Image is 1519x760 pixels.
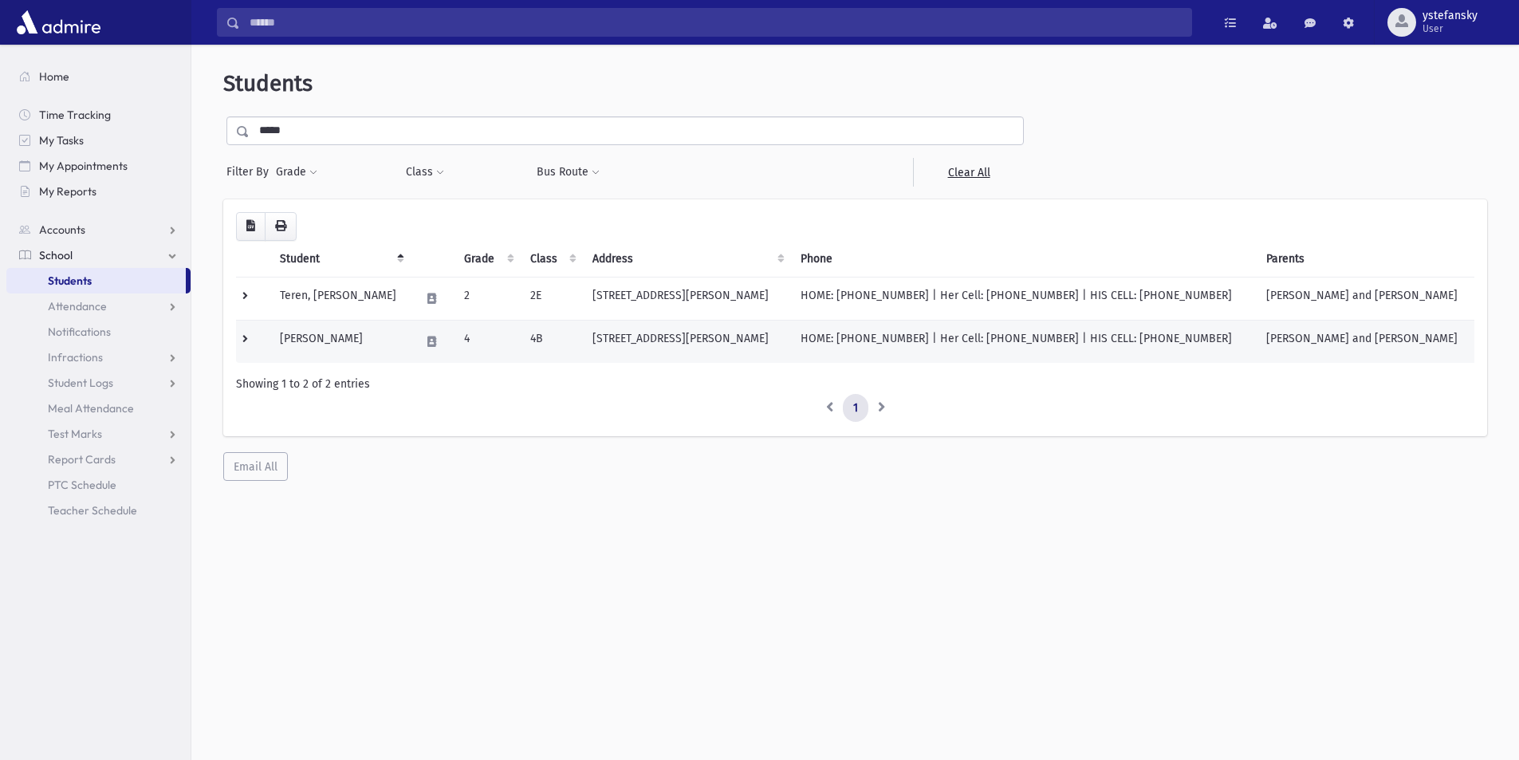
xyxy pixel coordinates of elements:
[521,241,584,278] th: Class: activate to sort column ascending
[275,158,318,187] button: Grade
[39,69,69,84] span: Home
[6,345,191,370] a: Infractions
[583,241,791,278] th: Address: activate to sort column ascending
[791,277,1257,320] td: HOME: [PHONE_NUMBER] | Her Cell: [PHONE_NUMBER] | HIS CELL: [PHONE_NUMBER]
[48,452,116,467] span: Report Cards
[6,153,191,179] a: My Appointments
[39,133,84,148] span: My Tasks
[521,277,584,320] td: 2E
[270,277,411,320] td: Teren, [PERSON_NAME]
[6,396,191,421] a: Meal Attendance
[48,350,103,364] span: Infractions
[48,503,137,518] span: Teacher Schedule
[6,242,191,268] a: School
[521,320,584,363] td: 4B
[48,478,116,492] span: PTC Schedule
[1423,10,1478,22] span: ystefansky
[583,277,791,320] td: [STREET_ADDRESS][PERSON_NAME]
[455,277,521,320] td: 2
[39,184,96,199] span: My Reports
[6,498,191,523] a: Teacher Schedule
[6,293,191,319] a: Attendance
[240,8,1191,37] input: Search
[48,376,113,390] span: Student Logs
[226,163,275,180] span: Filter By
[405,158,445,187] button: Class
[6,421,191,447] a: Test Marks
[39,222,85,237] span: Accounts
[39,248,73,262] span: School
[270,241,411,278] th: Student: activate to sort column descending
[6,217,191,242] a: Accounts
[48,325,111,339] span: Notifications
[455,320,521,363] td: 4
[39,108,111,122] span: Time Tracking
[6,447,191,472] a: Report Cards
[536,158,600,187] button: Bus Route
[913,158,1024,187] a: Clear All
[39,159,128,173] span: My Appointments
[455,241,521,278] th: Grade: activate to sort column ascending
[6,128,191,153] a: My Tasks
[1423,22,1478,35] span: User
[223,70,313,96] span: Students
[48,401,134,415] span: Meal Attendance
[6,370,191,396] a: Student Logs
[48,299,107,313] span: Attendance
[48,274,92,288] span: Students
[236,212,266,241] button: CSV
[6,102,191,128] a: Time Tracking
[1257,320,1474,363] td: [PERSON_NAME] and [PERSON_NAME]
[13,6,104,38] img: AdmirePro
[843,394,868,423] a: 1
[6,64,191,89] a: Home
[791,320,1257,363] td: HOME: [PHONE_NUMBER] | Her Cell: [PHONE_NUMBER] | HIS CELL: [PHONE_NUMBER]
[583,320,791,363] td: [STREET_ADDRESS][PERSON_NAME]
[48,427,102,441] span: Test Marks
[6,319,191,345] a: Notifications
[265,212,297,241] button: Print
[6,179,191,204] a: My Reports
[236,376,1474,392] div: Showing 1 to 2 of 2 entries
[1257,277,1474,320] td: [PERSON_NAME] and [PERSON_NAME]
[791,241,1257,278] th: Phone
[270,320,411,363] td: [PERSON_NAME]
[6,472,191,498] a: PTC Schedule
[6,268,186,293] a: Students
[223,452,288,481] button: Email All
[1257,241,1474,278] th: Parents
